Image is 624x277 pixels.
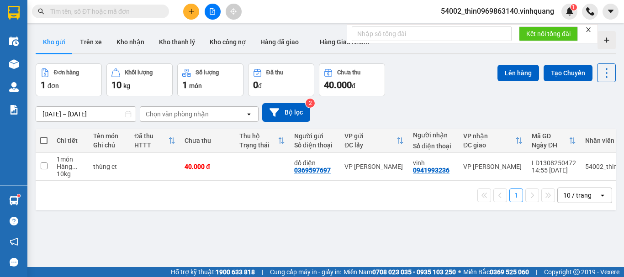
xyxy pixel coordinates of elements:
[57,170,84,178] div: 10 kg
[134,132,168,140] div: Đã thu
[463,267,529,277] span: Miền Bắc
[57,163,84,170] div: Hàng thông thường
[262,103,310,122] button: Bộ lọc
[245,110,253,118] svg: open
[205,4,221,20] button: file-add
[202,31,253,53] button: Kho công nợ
[73,31,109,53] button: Trên xe
[253,31,306,53] button: Hàng đã giao
[536,267,537,277] span: |
[41,79,46,90] span: 1
[573,269,580,275] span: copyright
[125,69,153,76] div: Khối lượng
[294,132,335,140] div: Người gửi
[235,129,290,153] th: Toggle SortBy
[9,59,19,69] img: warehouse-icon
[319,63,385,96] button: Chưa thu40.000đ
[572,4,575,10] span: 1
[294,141,335,149] div: Số điện thoại
[123,82,130,89] span: kg
[93,163,125,170] div: thùng ct
[8,6,20,20] img: logo-vxr
[146,110,209,119] div: Chọn văn phòng nhận
[566,7,574,16] img: icon-new-feature
[463,141,515,149] div: ĐC giao
[571,4,577,10] sup: 1
[109,31,152,53] button: Kho nhận
[509,188,523,202] button: 1
[54,69,79,76] div: Đơn hàng
[239,132,278,140] div: Thu hộ
[603,4,619,20] button: caret-down
[490,268,529,276] strong: 0369 525 060
[532,141,569,149] div: Ngày ĐH
[324,79,352,90] span: 40.000
[344,267,456,277] span: Miền Nam
[413,131,454,139] div: Người nhận
[57,137,84,144] div: Chi tiết
[344,141,397,149] div: ĐC lấy
[9,196,19,205] img: warehouse-icon
[258,82,262,89] span: đ
[189,82,202,89] span: món
[216,268,255,276] strong: 1900 633 818
[563,191,592,200] div: 10 / trang
[527,129,581,153] th: Toggle SortBy
[344,163,404,170] div: VP [PERSON_NAME]
[459,129,527,153] th: Toggle SortBy
[111,79,122,90] span: 10
[185,163,230,170] div: 40.000 đ
[10,258,18,267] span: message
[585,26,592,33] span: close
[188,8,195,15] span: plus
[185,137,230,144] div: Chưa thu
[9,37,19,46] img: warehouse-icon
[598,31,616,49] div: Tạo kho hàng mới
[93,141,125,149] div: Ghi chú
[266,69,283,76] div: Đã thu
[463,163,523,170] div: VP [PERSON_NAME]
[9,105,19,115] img: solution-icon
[294,167,331,174] div: 0369597697
[532,167,576,174] div: 14:55 [DATE]
[38,8,44,15] span: search
[340,129,408,153] th: Toggle SortBy
[209,8,216,15] span: file-add
[10,217,18,225] span: question-circle
[306,99,315,108] sup: 2
[93,132,125,140] div: Tên món
[130,129,180,153] th: Toggle SortBy
[532,132,569,140] div: Mã GD
[372,268,456,276] strong: 0708 023 035 - 0935 103 250
[17,194,20,197] sup: 1
[152,31,202,53] button: Kho thanh lý
[177,63,243,96] button: Số lượng1món
[599,192,606,199] svg: open
[352,26,512,41] input: Nhập số tổng đài
[337,69,360,76] div: Chưa thu
[253,79,258,90] span: 0
[36,107,136,121] input: Select a date range.
[36,63,102,96] button: Đơn hàng1đơn
[50,6,158,16] input: Tìm tên, số ĐT hoặc mã đơn
[171,267,255,277] span: Hỗ trợ kỹ thuật:
[183,4,199,20] button: plus
[497,65,539,81] button: Lên hàng
[262,267,263,277] span: |
[10,237,18,246] span: notification
[519,26,578,41] button: Kết nối tổng đài
[57,156,84,163] div: 1 món
[239,141,278,149] div: Trạng thái
[270,267,341,277] span: Cung cấp máy in - giấy in:
[226,4,242,20] button: aim
[607,7,615,16] span: caret-down
[434,5,561,17] span: 54002_thin0969863140.vinhquang
[413,167,449,174] div: 0941993236
[230,8,237,15] span: aim
[526,29,571,39] span: Kết nối tổng đài
[352,82,355,89] span: đ
[196,69,219,76] div: Số lượng
[532,159,576,167] div: LD1308250472
[106,63,173,96] button: Khối lượng10kg
[72,163,78,170] span: ...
